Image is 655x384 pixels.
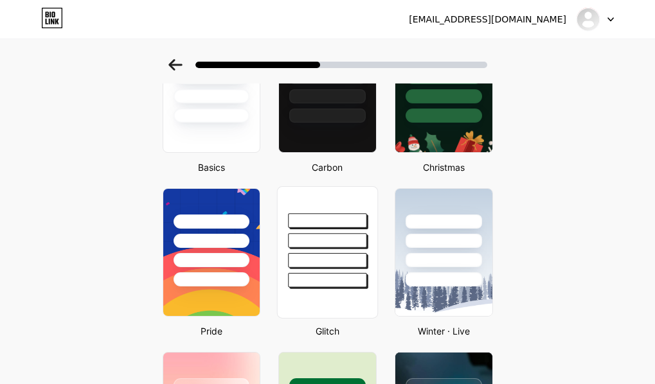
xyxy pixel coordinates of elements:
div: [EMAIL_ADDRESS][DOMAIN_NAME] [409,13,566,26]
div: Pride [159,324,265,338]
div: Glitch [274,324,381,338]
div: Christmas [391,161,497,174]
img: Châu Lê [576,7,600,31]
div: Carbon [274,161,381,174]
div: Basics [159,161,265,174]
div: Winter · Live [391,324,497,338]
